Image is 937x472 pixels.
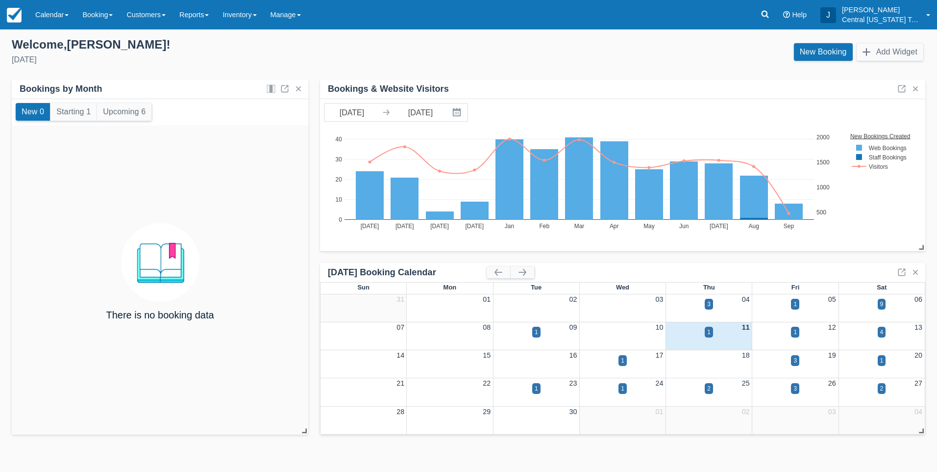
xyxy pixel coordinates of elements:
[792,11,807,19] span: Help
[914,379,922,387] a: 27
[569,295,577,303] a: 02
[535,328,538,337] div: 1
[793,384,797,393] div: 3
[324,104,379,121] input: Start Date
[531,284,542,291] span: Tue
[656,351,664,359] a: 17
[742,351,750,359] a: 18
[880,328,884,337] div: 4
[793,356,797,365] div: 3
[828,408,836,416] a: 03
[20,83,102,95] div: Bookings by Month
[656,323,664,331] a: 10
[569,323,577,331] a: 09
[569,408,577,416] a: 30
[828,323,836,331] a: 12
[448,104,468,121] button: Interact with the calendar and add the check-in date for your trip.
[616,284,629,291] span: Wed
[880,356,884,365] div: 1
[742,379,750,387] a: 25
[707,300,711,309] div: 3
[393,104,448,121] input: End Date
[914,351,922,359] a: 20
[396,295,404,303] a: 31
[703,284,715,291] span: Thu
[357,284,369,291] span: Sun
[16,103,50,121] button: New 0
[396,351,404,359] a: 14
[793,300,797,309] div: 1
[707,384,711,393] div: 2
[914,408,922,416] a: 04
[121,223,199,302] img: booking.png
[396,379,404,387] a: 21
[328,267,487,278] div: [DATE] Booking Calendar
[842,15,920,25] p: Central [US_STATE] Tours
[483,323,491,331] a: 08
[742,295,750,303] a: 04
[621,356,624,365] div: 1
[828,295,836,303] a: 05
[12,54,461,66] div: [DATE]
[820,7,836,23] div: J
[880,300,884,309] div: 9
[396,323,404,331] a: 07
[396,408,404,416] a: 28
[569,379,577,387] a: 23
[328,83,449,95] div: Bookings & Website Visitors
[783,11,790,18] i: Help
[791,284,800,291] span: Fri
[880,384,884,393] div: 2
[483,408,491,416] a: 29
[7,8,22,23] img: checkfront-main-nav-mini-logo.png
[621,384,624,393] div: 1
[914,323,922,331] a: 13
[707,328,711,337] div: 1
[12,37,461,52] div: Welcome , [PERSON_NAME] !
[656,408,664,416] a: 01
[535,384,538,393] div: 1
[106,310,214,320] h4: There is no booking data
[483,379,491,387] a: 22
[50,103,97,121] button: Starting 1
[742,408,750,416] a: 02
[742,323,750,331] a: 11
[656,295,664,303] a: 03
[97,103,151,121] button: Upcoming 6
[483,351,491,359] a: 15
[793,328,797,337] div: 1
[444,284,457,291] span: Mon
[842,5,920,15] p: [PERSON_NAME]
[483,295,491,303] a: 01
[851,132,912,139] text: New Bookings Created
[656,379,664,387] a: 24
[569,351,577,359] a: 16
[828,351,836,359] a: 19
[794,43,853,61] a: New Booking
[877,284,887,291] span: Sat
[914,295,922,303] a: 06
[828,379,836,387] a: 26
[857,43,923,61] button: Add Widget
